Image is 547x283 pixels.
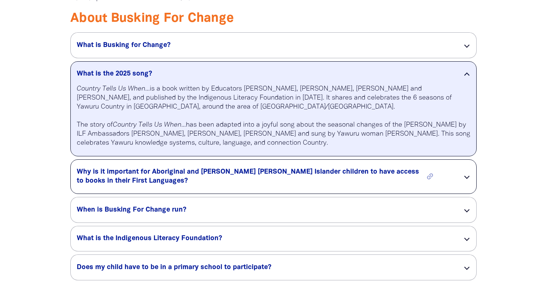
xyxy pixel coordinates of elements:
span: About Busking For Change [70,13,234,24]
h5: Why is it important for Aboriginal and [PERSON_NAME] [PERSON_NAME] Islander children to have acce... [77,168,451,186]
h5: What is the Indigenous Literacy Foundation? [77,234,451,243]
h5: Does my child have to be in a primary school to participate? [77,263,451,272]
p: is a book written by Educators [PERSON_NAME], [PERSON_NAME], [PERSON_NAME] and [PERSON_NAME], and... [77,85,470,148]
i: Country Tells Us When... [77,86,150,92]
h5: What is Busking for Change? [77,41,451,50]
h5: What is the 2025 song? [77,70,451,79]
h5: When is Busking For Change run? [77,206,451,215]
button: link [426,172,450,180]
i: link [424,170,436,182]
i: Country Tells Us When... [113,122,186,128]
